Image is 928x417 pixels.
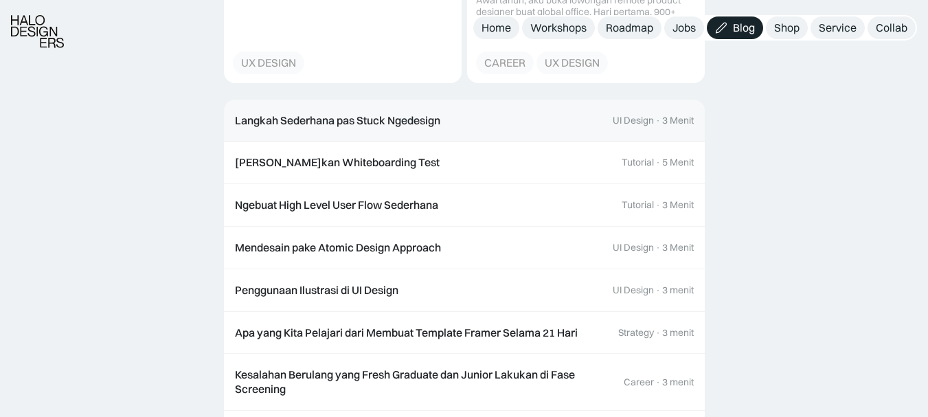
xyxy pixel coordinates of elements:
a: Kesalahan Berulang yang Fresh Graduate dan Junior Lakukan di Fase ScreeningCareer·3 menit [224,354,705,411]
div: Jobs [672,21,696,35]
div: 3 Menit [662,242,694,253]
div: · [655,284,661,296]
div: 3 menit [662,327,694,339]
a: Collab [868,16,916,39]
div: Ngebuat High Level User Flow Sederhana [235,198,438,212]
div: UI Design [613,242,654,253]
div: Tutorial [622,157,654,168]
div: Collab [876,21,907,35]
div: 5 Menit [662,157,694,168]
div: Home [482,21,511,35]
a: Penggunaan Ilustrasi di UI DesignUI Design·3 menit [224,269,705,312]
div: · [655,199,661,211]
div: Penggunaan Ilustrasi di UI Design [235,283,398,297]
a: Ngebuat High Level User Flow SederhanaTutorial·3 Menit [224,184,705,227]
div: [PERSON_NAME]kan Whiteboarding Test [235,155,440,170]
div: Service [819,21,857,35]
a: Home [473,16,519,39]
div: Langkah Sederhana pas Stuck Ngedesign [235,113,440,128]
div: Shop [774,21,800,35]
a: Jobs [664,16,704,39]
div: Career [624,376,654,388]
a: Roadmap [598,16,661,39]
div: UI Design [613,284,654,296]
div: Roadmap [606,21,653,35]
div: · [655,242,661,253]
div: 3 Menit [662,115,694,126]
div: 3 menit [662,284,694,296]
div: Blog [733,21,755,35]
a: Mendesain pake Atomic Design ApproachUI Design·3 Menit [224,227,705,269]
div: · [655,376,661,388]
div: Strategy [618,327,654,339]
div: UI Design [613,115,654,126]
div: · [655,157,661,168]
a: Langkah Sederhana pas Stuck NgedesignUI Design·3 Menit [224,100,705,142]
div: Apa yang Kita Pelajari dari Membuat Template Framer Selama 21 Hari [235,326,578,340]
div: Mendesain pake Atomic Design Approach [235,240,441,255]
a: Service [811,16,865,39]
div: 3 menit [662,376,694,388]
div: Workshops [530,21,587,35]
div: 3 Menit [662,199,694,211]
a: Apa yang Kita Pelajari dari Membuat Template Framer Selama 21 HariStrategy·3 menit [224,312,705,354]
a: Shop [766,16,808,39]
a: [PERSON_NAME]kan Whiteboarding TestTutorial·5 Menit [224,142,705,184]
div: · [655,327,661,339]
a: Blog [707,16,763,39]
div: · [655,115,661,126]
a: Workshops [522,16,595,39]
div: Tutorial [622,199,654,211]
div: Kesalahan Berulang yang Fresh Graduate dan Junior Lakukan di Fase Screening [235,368,610,396]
